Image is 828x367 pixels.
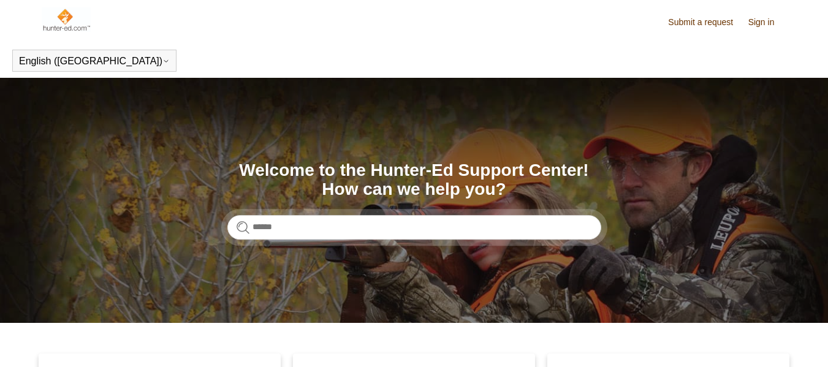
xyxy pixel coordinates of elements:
button: English ([GEOGRAPHIC_DATA]) [19,56,170,67]
input: Search [227,215,601,240]
a: Submit a request [668,16,745,29]
a: Sign in [748,16,787,29]
h1: Welcome to the Hunter-Ed Support Center! How can we help you? [227,161,601,199]
img: Hunter-Ed Help Center home page [42,7,91,32]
